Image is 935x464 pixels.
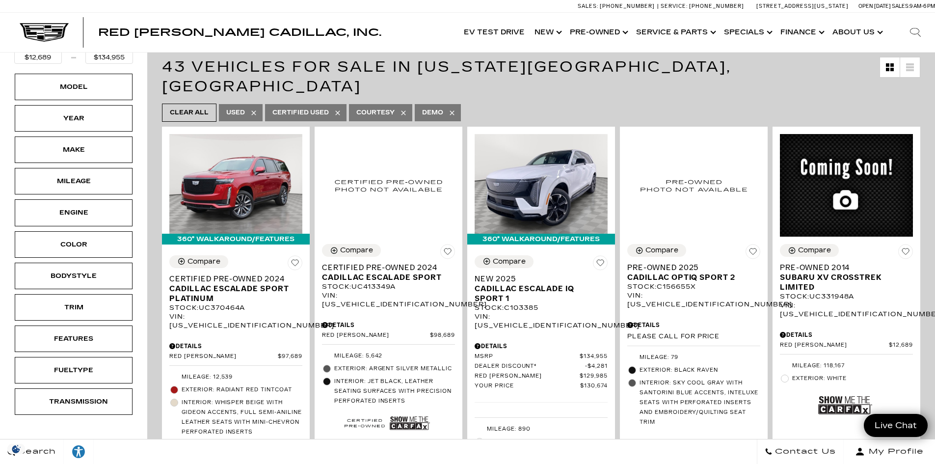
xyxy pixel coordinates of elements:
[487,437,608,447] span: Exterior: Summit White
[278,353,302,360] span: $97,689
[780,244,839,257] button: Compare Vehicle
[169,274,295,284] span: Certified Pre-Owned 2024
[390,410,430,437] img: Show Me the CARFAX Badge
[430,332,455,339] span: $98,689
[631,13,719,52] a: Service & Parts
[64,444,93,459] div: Explore your accessibility options
[20,23,69,42] img: Cadillac Dark Logo with Cadillac White Text
[322,263,455,282] a: Certified Pre-Owned 2024Cadillac Escalade Sport
[475,353,580,360] span: MSRP
[475,382,608,390] a: Your Price $130,674
[98,27,381,38] span: Red [PERSON_NAME] Cadillac, Inc.
[756,3,849,9] a: [STREET_ADDRESS][US_STATE]
[657,3,747,9] a: Service: [PHONE_NUMBER]
[844,439,935,464] button: Open user profile menu
[288,255,302,274] button: Save Vehicle
[322,332,430,339] span: Red [PERSON_NAME]
[578,3,657,9] a: Sales: [PHONE_NUMBER]
[322,282,455,291] div: Stock : UC413349A
[475,134,608,234] img: 2025 Cadillac ESCALADE IQ Sport 1
[322,244,381,257] button: Compare Vehicle
[15,388,133,415] div: TransmissionTransmission
[5,444,27,454] img: Opt-Out Icon
[422,107,443,119] span: Demo
[475,382,580,390] span: Your Price
[322,291,455,309] div: VIN: [US_VEHICLE_IDENTIFICATION_NUMBER]
[169,134,302,234] img: 2024 Cadillac Escalade Sport Platinum
[475,373,608,380] a: Red [PERSON_NAME] $129,985
[49,207,98,218] div: Engine
[49,271,98,281] div: Bodystyle
[49,176,98,187] div: Mileage
[530,13,565,52] a: New
[798,246,831,255] div: Compare
[593,255,608,274] button: Save Vehicle
[746,244,760,263] button: Save Vehicle
[475,363,585,370] span: Dealer Discount*
[780,263,913,292] a: Pre-Owned 2014Subaru XV Crosstrek Limited
[627,273,753,282] span: Cadillac OPTIQ Sport 2
[780,134,913,237] img: 2014 Subaru XV Crosstrek Limited
[226,107,245,119] span: Used
[909,3,935,9] span: 9 AM-6 PM
[169,353,278,360] span: Red [PERSON_NAME]
[864,414,928,437] a: Live Chat
[49,365,98,376] div: Fueltype
[459,13,530,52] a: EV Test Drive
[627,263,760,282] a: Pre-Owned 2025Cadillac OPTIQ Sport 2
[169,255,228,268] button: Compare Vehicle
[627,321,760,329] div: Pricing Details - Pre-Owned 2025 Cadillac OPTIQ Sport 2
[870,420,922,431] span: Live Chat
[440,244,455,263] button: Save Vehicle
[15,105,133,132] div: YearYear
[578,3,598,9] span: Sales:
[775,13,828,52] a: Finance
[475,274,608,303] a: New 2025Cadillac ESCALADE IQ Sport 1
[322,263,448,273] span: Certified Pre-Owned 2024
[475,255,534,268] button: Compare Vehicle
[49,302,98,313] div: Trim
[467,234,615,245] div: 360° WalkAround/Features
[475,312,608,330] div: VIN: [US_VEHICLE_IDENTIFICATION_NUMBER]
[475,303,608,312] div: Stock : C103385
[15,357,133,383] div: FueltypeFueltype
[600,3,655,9] span: [PHONE_NUMBER]
[49,333,98,344] div: Features
[898,244,913,263] button: Save Vehicle
[322,332,455,339] a: Red [PERSON_NAME] $98,689
[889,342,913,349] span: $12,689
[640,378,760,427] span: Interior: Sky Cool Gray with Santorini Blue accents, Inteluxe Seats with Perforated inserts and e...
[15,199,133,226] div: EngineEngine
[475,274,600,284] span: New 2025
[780,342,913,349] a: Red [PERSON_NAME] $12,689
[645,246,678,255] div: Compare
[5,444,27,454] section: Click to Open Cookie Consent Modal
[15,231,133,258] div: ColorColor
[757,439,844,464] a: Contact Us
[627,333,720,340] span: Please call for price
[15,326,133,352] div: FeaturesFeatures
[627,263,753,273] span: Pre-Owned 2025
[892,3,909,9] span: Sales:
[49,396,98,407] div: Transmission
[169,303,302,312] div: Stock : UC370464A
[15,263,133,289] div: BodystyleBodystyle
[792,374,913,383] span: Exterior: White
[187,257,220,266] div: Compare
[780,301,913,319] div: VIN: [US_VEHICLE_IDENTIFICATION_NUMBER]
[15,74,133,100] div: ModelModel
[661,3,688,9] span: Service:
[627,291,760,309] div: VIN: [US_VEHICLE_IDENTIFICATION_NUMBER]
[169,284,295,303] span: Cadillac Escalade Sport Platinum
[493,257,526,266] div: Compare
[475,284,600,303] span: Cadillac ESCALADE IQ Sport 1
[49,82,98,92] div: Model
[169,371,302,383] li: Mileage: 12,539
[322,273,448,282] span: Cadillac Escalade Sport
[880,57,900,77] a: Grid View
[627,282,760,291] div: Stock : C156655X
[475,363,608,370] a: Dealer Discount* $4,281
[169,342,302,351] div: Pricing Details - Certified Pre-Owned 2024 Cadillac Escalade Sport Platinum
[169,353,302,360] a: Red [PERSON_NAME] $97,689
